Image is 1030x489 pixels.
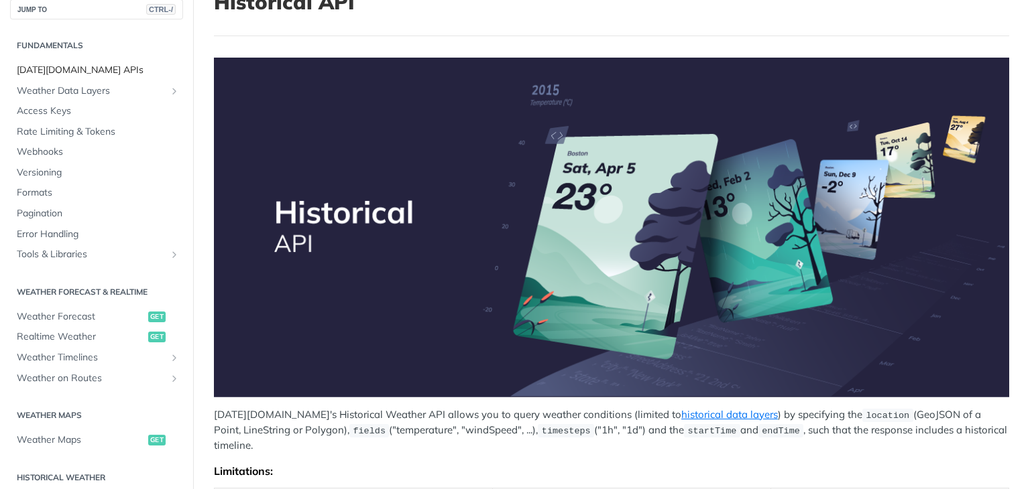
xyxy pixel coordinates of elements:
[17,104,180,118] span: Access Keys
[10,40,183,52] h2: Fundamentals
[10,409,183,421] h2: Weather Maps
[169,86,180,96] button: Show subpages for Weather Data Layers
[762,426,800,436] span: endTime
[214,464,1009,478] div: Limitations:
[10,60,183,80] a: [DATE][DOMAIN_NAME] APIs
[10,430,183,450] a: Weather Mapsget
[17,228,180,241] span: Error Handling
[353,426,386,436] span: fields
[17,248,166,261] span: Tools & Libraries
[17,125,180,139] span: Rate Limiting & Tokens
[10,224,183,244] a: Error Handling
[10,101,183,121] a: Access Keys
[17,310,145,324] span: Weather Forecast
[10,307,183,327] a: Weather Forecastget
[214,58,1009,397] img: Historical-API.png
[17,166,180,180] span: Versioning
[17,351,166,364] span: Weather Timelines
[146,4,176,15] span: CTRL-/
[17,433,145,447] span: Weather Maps
[10,286,183,298] h2: Weather Forecast & realtime
[10,327,183,347] a: Realtime Weatherget
[169,352,180,363] button: Show subpages for Weather Timelines
[17,186,180,200] span: Formats
[10,244,183,265] a: Tools & LibrariesShow subpages for Tools & Libraries
[10,122,183,142] a: Rate Limiting & Tokens
[214,58,1009,397] span: Expand image
[10,368,183,389] a: Weather on RoutesShow subpages for Weather on Routes
[687,426,736,436] span: startTime
[17,84,166,98] span: Weather Data Layers
[148,311,166,322] span: get
[542,426,591,436] span: timesteps
[10,348,183,368] a: Weather TimelinesShow subpages for Weather Timelines
[17,330,145,344] span: Realtime Weather
[17,145,180,159] span: Webhooks
[169,249,180,260] button: Show subpages for Tools & Libraries
[17,372,166,385] span: Weather on Routes
[148,332,166,342] span: get
[10,142,183,162] a: Webhooks
[17,64,180,77] span: [DATE][DOMAIN_NAME] APIs
[17,207,180,220] span: Pagination
[10,204,183,224] a: Pagination
[866,411,909,421] span: location
[169,373,180,384] button: Show subpages for Weather on Routes
[10,163,183,183] a: Versioning
[10,81,183,101] a: Weather Data LayersShow subpages for Weather Data Layers
[10,472,183,484] h2: Historical Weather
[148,435,166,445] span: get
[10,183,183,203] a: Formats
[214,407,1009,453] p: [DATE][DOMAIN_NAME]'s Historical Weather API allows you to query weather conditions (limited to )...
[681,408,778,421] a: historical data layers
